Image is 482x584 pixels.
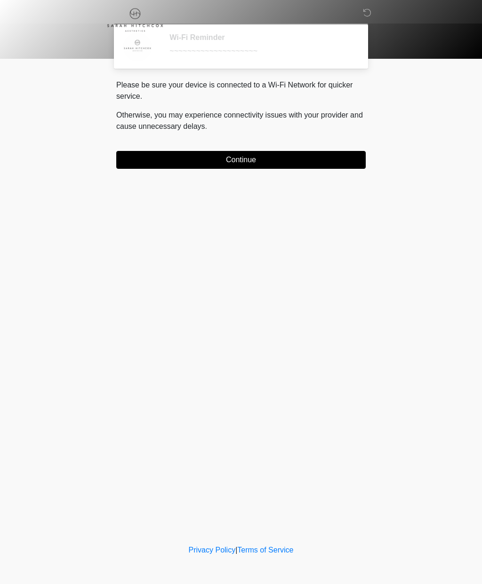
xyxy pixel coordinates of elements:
span: . [205,122,207,130]
a: Terms of Service [237,546,293,554]
p: Otherwise, you may experience connectivity issues with your provider and cause unnecessary delays [116,110,366,132]
div: ~~~~~~~~~~~~~~~~~~~~ [169,46,352,57]
img: Sarah Hitchcox Aesthetics Logo [107,7,163,32]
a: Privacy Policy [189,546,236,554]
img: Agent Avatar [123,33,152,61]
p: Please be sure your device is connected to a Wi-Fi Network for quicker service. [116,79,366,102]
a: | [235,546,237,554]
button: Continue [116,151,366,169]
